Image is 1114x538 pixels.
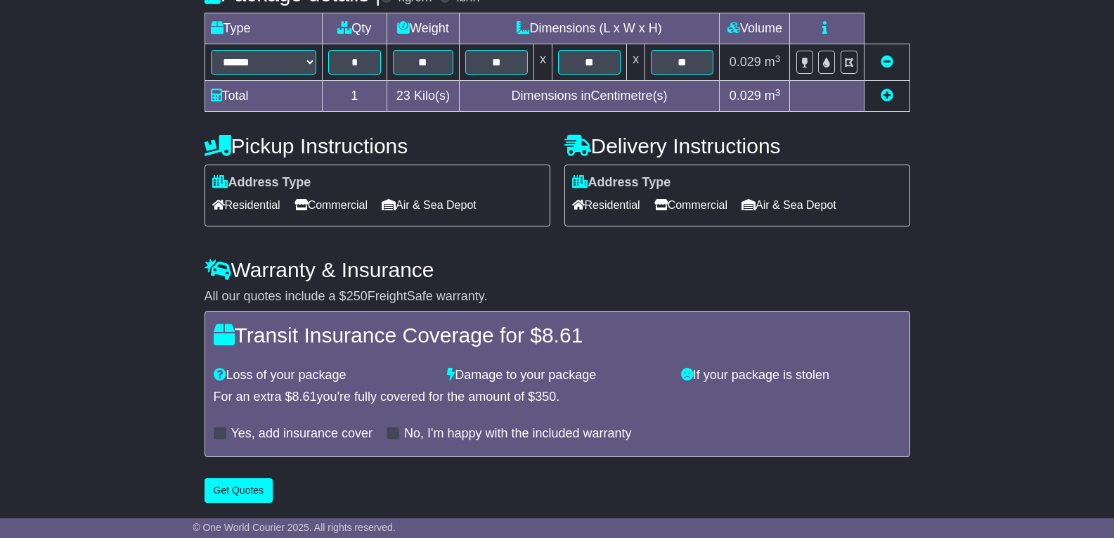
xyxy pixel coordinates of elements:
div: Damage to your package [440,368,674,383]
span: Commercial [294,194,368,216]
h4: Delivery Instructions [564,134,910,158]
sup: 3 [775,87,781,98]
label: Yes, add insurance cover [231,426,373,442]
span: Residential [212,194,280,216]
td: x [627,44,645,81]
td: Dimensions (L x W x H) [459,13,720,44]
a: Add new item [881,89,893,103]
span: 0.029 [730,89,761,103]
span: m [765,55,781,69]
td: Type [205,13,322,44]
span: Air & Sea Depot [741,194,836,216]
td: x [533,44,552,81]
h4: Warranty & Insurance [205,258,910,281]
a: Remove this item [881,55,893,69]
button: Get Quotes [205,478,273,503]
td: Kilo(s) [387,81,460,112]
label: Address Type [572,175,671,191]
label: Address Type [212,175,311,191]
td: Volume [720,13,790,44]
td: Qty [322,13,387,44]
span: Air & Sea Depot [382,194,477,216]
span: 0.029 [730,55,761,69]
span: 23 [396,89,410,103]
span: m [765,89,781,103]
td: Dimensions in Centimetre(s) [459,81,720,112]
div: For an extra $ you're fully covered for the amount of $ . [214,390,901,405]
span: © One World Courier 2025. All rights reserved. [193,522,396,533]
div: If your package is stolen [674,368,908,383]
h4: Pickup Instructions [205,134,550,158]
div: All our quotes include a $ FreightSafe warranty. [205,289,910,305]
h4: Transit Insurance Coverage for $ [214,324,901,347]
sup: 3 [775,53,781,64]
span: 350 [535,390,556,404]
span: 8.61 [292,390,317,404]
td: 1 [322,81,387,112]
span: Residential [572,194,640,216]
div: Loss of your package [207,368,441,383]
span: Commercial [654,194,727,216]
label: No, I'm happy with the included warranty [404,426,632,442]
td: Weight [387,13,460,44]
span: 8.61 [542,324,583,347]
span: 250 [346,289,368,303]
td: Total [205,81,322,112]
